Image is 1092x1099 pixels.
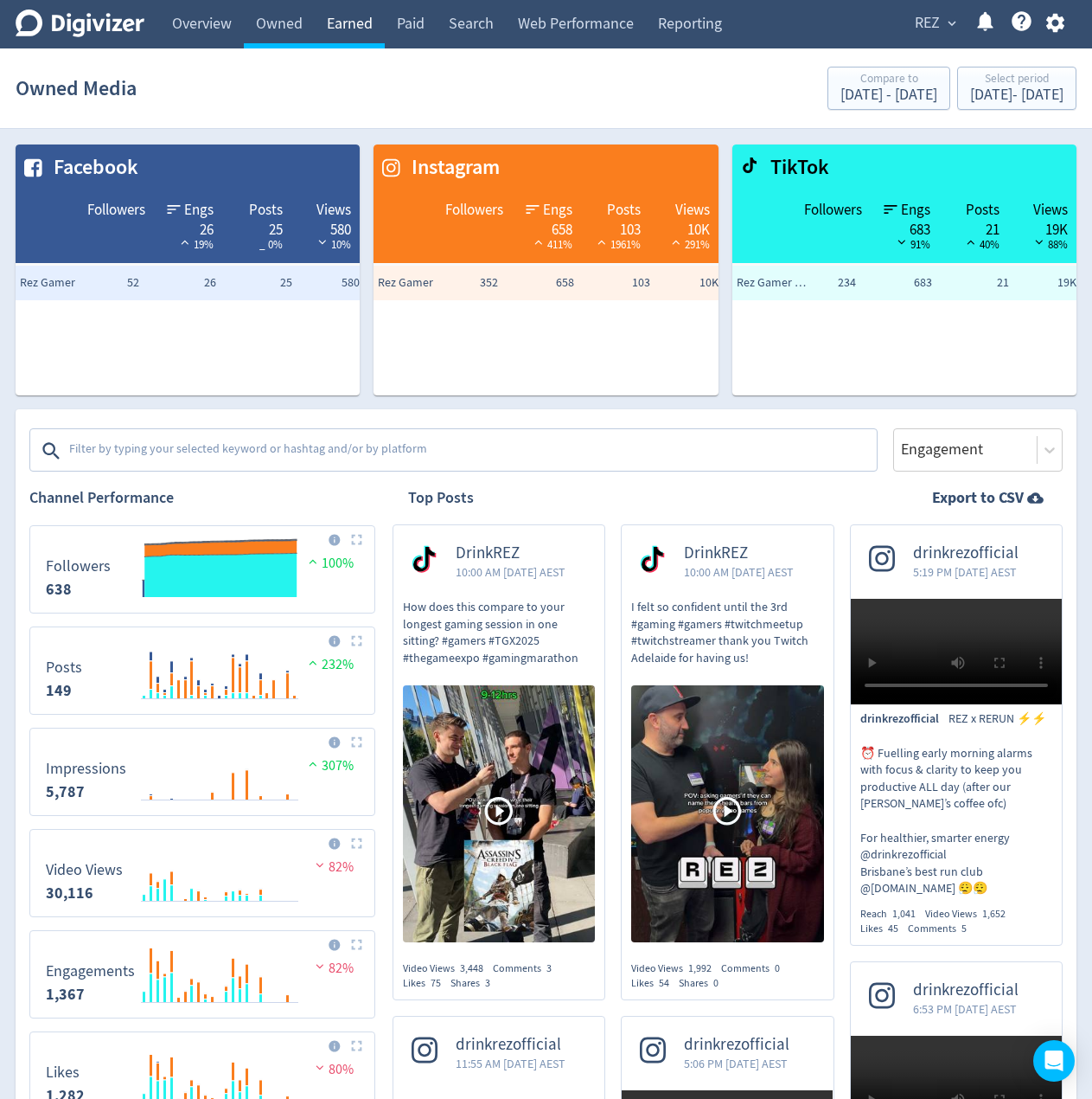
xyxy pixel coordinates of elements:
[913,563,1019,581] span: 5:19 PM [DATE] AEST
[184,200,214,221] span: Engs
[351,534,362,545] img: Placeholder
[913,1000,1019,1018] span: 6:53 PM [DATE] AEST
[67,266,144,300] td: 52
[351,635,362,646] img: Placeholder
[16,145,360,395] table: customized table
[860,710,1052,897] p: REZ x RERUN ⚡️⚡️ ⏰ Fuelling early morning alarms with focus & clarity to keep you productive ALL ...
[311,1061,329,1074] img: negative-performance.svg
[721,961,789,976] div: Comments
[631,961,721,976] div: Video Views
[713,976,718,990] span: 0
[851,525,1062,935] a: drinkrezofficial5:19 PM [DATE] AESTdrinkrezofficialREZ x RERUN ⚡️⚡️ ⏰ Fuelling early morning alar...
[590,220,641,234] div: 103
[46,680,72,701] strong: 149
[840,73,937,87] div: Compare to
[87,200,145,221] span: Followers
[46,961,135,981] dt: Engagements
[403,599,595,666] p: How does this compare to your longest gaming session in one sitting? #gamers #TGX2025 #thegameexp...
[304,656,354,673] span: 232%
[502,266,578,300] td: 658
[485,976,490,990] span: 3
[351,939,362,950] img: Placeholder
[37,533,367,606] svg: Followers 0
[304,757,354,774] span: 307%
[684,543,794,563] span: DrinkREZ
[425,266,501,300] td: 352
[893,235,910,248] img: negative-performance-black.svg
[46,781,85,802] strong: 5,787
[144,266,220,300] td: 26
[176,235,194,248] img: positive-performance-white.svg
[311,858,354,876] span: 82%
[970,73,1063,87] div: Select period
[304,555,354,572] span: 100%
[684,1035,789,1055] span: drinkrezofficial
[737,274,806,292] span: Rez Gamer supplement
[784,266,860,300] td: 234
[520,220,572,234] div: 658
[16,61,137,116] h1: Owned Media
[655,266,731,300] td: 10K
[403,153,500,183] span: Instagram
[593,237,641,252] span: 1961%
[948,220,999,234] div: 21
[631,599,823,666] p: I felt so confident until the 3rd #gaming #gamers #twitchmeetup #twitchstreamer thank you Twitch ...
[351,838,362,849] img: Placeholder
[679,976,728,991] div: Shares
[966,200,999,221] span: Posts
[578,266,655,300] td: 103
[546,961,552,975] span: 3
[37,634,367,707] svg: Posts 149
[304,555,322,568] img: positive-performance.svg
[957,67,1076,110] button: Select period[DATE]- [DATE]
[860,710,948,728] span: drinkrezofficial
[804,200,862,221] span: Followers
[374,145,718,395] table: customized table
[378,274,447,292] span: Rez Gamer
[46,759,126,779] dt: Impressions
[925,907,1015,922] div: Video Views
[913,980,1019,1000] span: drinkrezofficial
[46,984,85,1005] strong: 1,367
[658,220,709,234] div: 10K
[684,1055,789,1072] span: 5:06 PM [DATE] AEST
[961,922,967,935] span: 5
[403,976,450,991] div: Likes
[1013,266,1089,300] td: 19K
[631,976,679,991] div: Likes
[962,237,999,252] span: 40%
[530,237,572,252] span: 411%
[46,1063,85,1083] dt: Likes
[311,960,354,977] span: 82%
[300,220,351,234] div: 580
[408,487,474,509] h2: Top Posts
[46,556,111,576] dt: Followers
[970,87,1063,103] div: [DATE] - [DATE]
[543,200,572,221] span: Engs
[932,487,1024,509] strong: Export to CSV
[249,200,283,221] span: Posts
[316,200,351,221] span: Views
[45,153,138,183] span: Facebook
[29,487,375,509] h2: Channel Performance
[1033,1040,1075,1082] div: Open Intercom Messenger
[962,235,980,248] img: positive-performance-black.svg
[46,860,123,880] dt: Video Views
[450,976,500,991] div: Shares
[20,274,89,292] span: Rez Gamer
[314,237,351,252] span: 10%
[259,237,283,252] span: _ 0%
[1017,220,1068,234] div: 19K
[431,976,441,990] span: 75
[879,220,930,234] div: 683
[311,1061,354,1078] span: 80%
[37,736,367,808] svg: Impressions 5,787
[888,922,898,935] span: 45
[593,235,610,248] img: positive-performance-white.svg
[913,543,1019,563] span: drinkrezofficial
[860,907,925,922] div: Reach
[311,960,329,973] img: negative-performance.svg
[1031,235,1048,248] img: negative-performance-black.svg
[659,976,669,990] span: 54
[944,16,960,31] span: expand_more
